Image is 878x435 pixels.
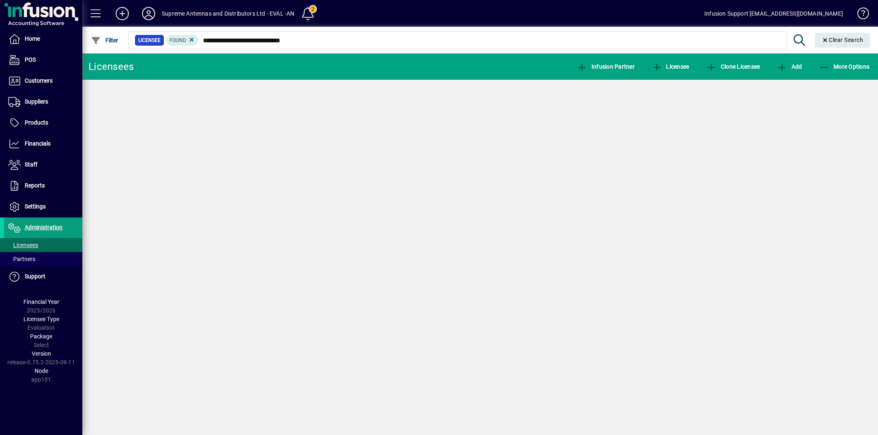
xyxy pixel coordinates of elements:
span: Licensees [8,242,38,248]
span: Staff [25,161,37,168]
span: Infusion Partner [577,63,635,70]
span: Partners [8,256,35,262]
a: Reports [4,176,82,196]
span: Financial Year [23,298,59,305]
span: Licensee [138,36,161,44]
a: Settings [4,197,82,217]
span: Version [32,350,51,357]
span: Clone Licensee [706,63,760,70]
span: Licensee [652,63,689,70]
a: Licensees [4,238,82,252]
mat-chip: Found Status: Found [166,35,199,46]
span: Add [777,63,802,70]
a: Support [4,266,82,287]
span: Home [25,35,40,42]
span: Support [25,273,45,280]
span: Reports [25,182,45,189]
span: Products [25,119,48,126]
a: Suppliers [4,92,82,112]
button: Clone Licensee [704,59,762,74]
span: More Options [820,63,870,70]
span: Node [35,368,48,374]
span: Package [30,333,52,340]
button: Add [109,6,135,21]
span: Settings [25,203,46,210]
span: POS [25,56,36,63]
button: Infusion Partner [575,59,637,74]
a: Financials [4,134,82,154]
button: More Options [817,59,872,74]
button: Profile [135,6,162,21]
span: Administration [25,224,63,231]
button: Add [775,59,804,74]
div: Licensees [88,60,134,73]
a: Products [4,113,82,133]
button: Clear [815,33,870,48]
a: Home [4,29,82,49]
div: Supreme Antennas and Distributors Ltd - EVAL -AN [162,7,294,20]
span: Customers [25,77,53,84]
span: Suppliers [25,98,48,105]
span: Found [170,37,186,43]
span: Financials [25,140,51,147]
span: Filter [91,37,119,44]
a: Partners [4,252,82,266]
span: Licensee Type [23,316,59,322]
a: Knowledge Base [851,2,868,28]
a: Staff [4,155,82,175]
a: Customers [4,71,82,91]
a: POS [4,50,82,70]
span: Clear Search [822,37,864,43]
div: Infusion Support [EMAIL_ADDRESS][DOMAIN_NAME] [704,7,843,20]
button: Filter [89,33,121,48]
button: Licensee [650,59,692,74]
